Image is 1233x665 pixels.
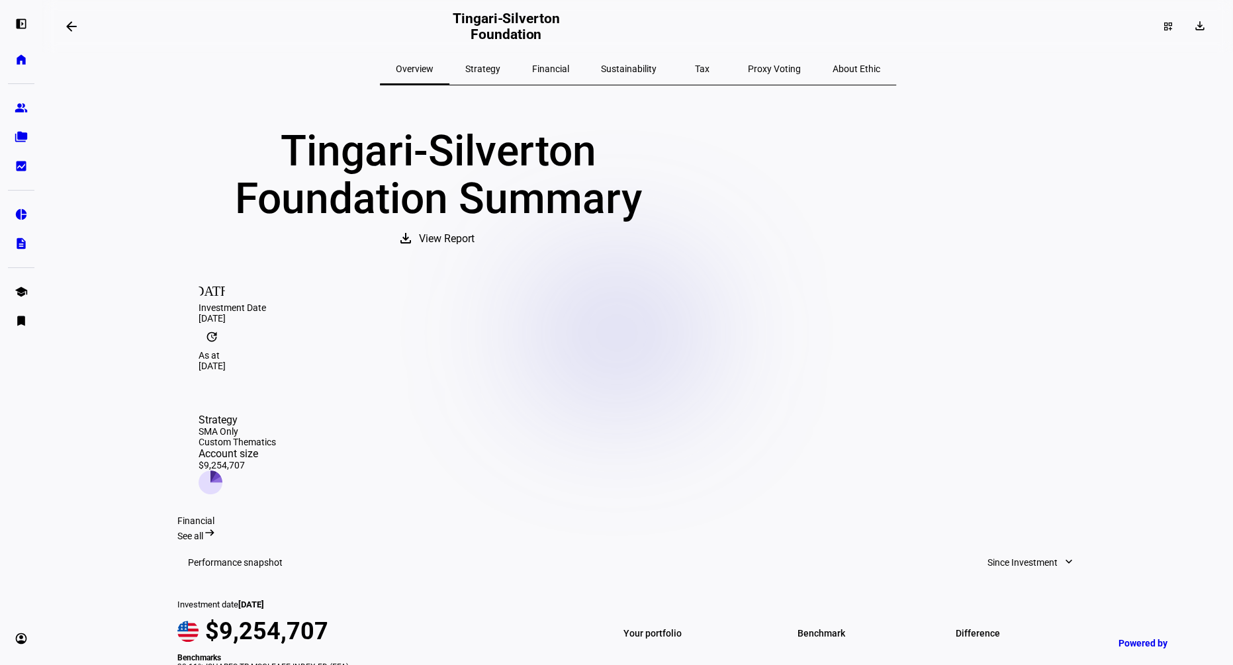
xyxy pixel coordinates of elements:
[833,64,880,73] span: About Ethic
[398,230,414,246] mat-icon: download
[8,201,34,228] a: pie_chart
[199,426,276,437] div: SMA Only
[177,515,1099,526] div: Financial
[15,17,28,30] eth-mat-symbol: left_panel_open
[385,223,493,255] button: View Report
[199,350,1077,361] div: As at
[238,599,264,609] span: [DATE]
[199,302,1077,313] div: Investment Date
[15,285,28,298] eth-mat-symbol: school
[601,64,657,73] span: Sustainability
[419,223,475,255] span: View Report
[1163,21,1173,32] mat-icon: dashboard_customize
[177,653,586,662] div: Benchmarks
[8,46,34,73] a: home
[445,11,568,42] h2: Tingari-Silverton Foundation
[205,617,328,645] span: $9,254,707
[8,230,34,257] a: description
[532,64,569,73] span: Financial
[203,526,216,539] mat-icon: arrow_right_alt
[396,64,434,73] span: Overview
[177,128,700,223] div: Tingari-Silverton Foundation Summary
[199,276,225,302] mat-icon: [DATE]
[974,549,1088,576] button: Since Investment
[15,208,28,221] eth-mat-symbol: pie_chart
[956,624,1098,643] span: Difference
[987,549,1058,576] span: Since Investment
[695,64,709,73] span: Tax
[1193,19,1207,32] mat-icon: download
[15,101,28,114] eth-mat-symbol: group
[623,624,766,643] span: Your portfolio
[465,64,500,73] span: Strategy
[8,153,34,179] a: bid_landscape
[199,361,1077,371] div: [DATE]
[1112,631,1213,655] a: Powered by
[15,130,28,144] eth-mat-symbol: folder_copy
[15,159,28,173] eth-mat-symbol: bid_landscape
[177,599,586,609] div: Investment date
[15,632,28,645] eth-mat-symbol: account_circle
[177,531,203,541] span: See all
[188,557,283,568] h3: Performance snapshot
[199,414,276,426] div: Strategy
[798,624,940,643] span: Benchmark
[1062,555,1075,568] mat-icon: expand_more
[199,324,225,350] mat-icon: update
[8,124,34,150] a: folder_copy
[15,53,28,66] eth-mat-symbol: home
[64,19,79,34] mat-icon: arrow_backwards
[8,95,34,121] a: group
[748,64,801,73] span: Proxy Voting
[15,314,28,328] eth-mat-symbol: bookmark
[199,460,276,470] div: $9,254,707
[199,447,276,460] div: Account size
[199,313,1077,324] div: [DATE]
[199,437,276,447] div: Custom Thematics
[15,237,28,250] eth-mat-symbol: description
